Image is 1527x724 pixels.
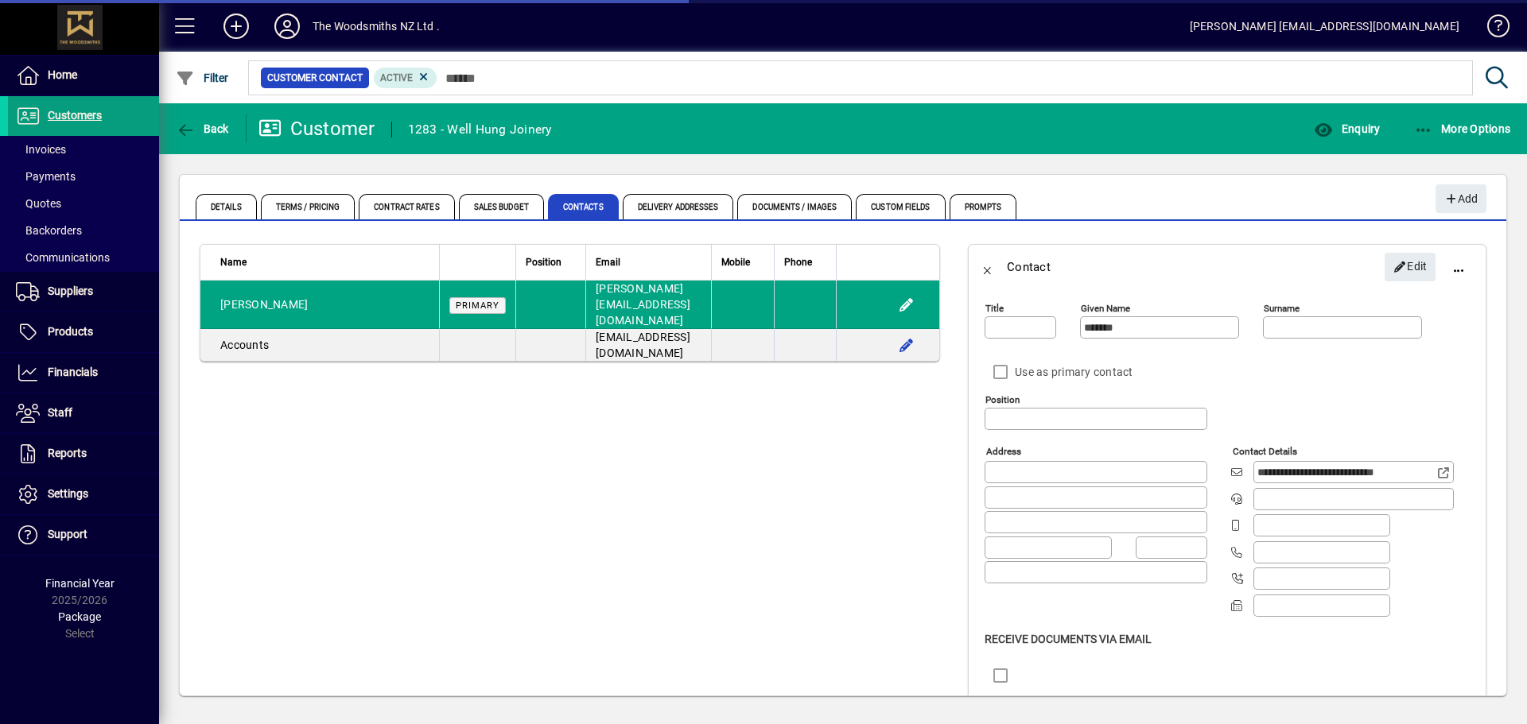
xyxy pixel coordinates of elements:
span: Primary [456,300,499,311]
span: Contract Rates [359,194,454,219]
span: Sales Budget [459,194,544,219]
span: Suppliers [48,285,93,297]
div: Customer [258,116,375,141]
span: Documents / Images [737,194,852,219]
button: Add [1436,184,1486,213]
span: Receive Documents Via Email [985,633,1152,645]
span: Quotes [16,197,61,210]
mat-label: Surname [1264,303,1300,314]
span: Terms / Pricing [261,194,356,219]
span: Prompts [950,194,1017,219]
a: Home [8,56,159,95]
a: Payments [8,163,159,190]
span: Back [176,122,229,135]
a: Support [8,515,159,555]
div: Position [526,254,576,271]
a: Invoices [8,136,159,163]
div: [PERSON_NAME] [EMAIL_ADDRESS][DOMAIN_NAME] [1190,14,1459,39]
span: Staff [48,406,72,419]
span: Mobile [721,254,750,271]
a: Settings [8,474,159,514]
a: Quotes [8,190,159,217]
span: [EMAIL_ADDRESS][DOMAIN_NAME] [596,331,690,359]
span: Customers [48,109,102,122]
span: [PERSON_NAME] [220,298,308,311]
span: Active [380,72,413,83]
span: Position [526,254,561,271]
span: More Options [1414,122,1511,135]
a: Products [8,312,159,352]
span: Details [196,194,257,219]
span: Package [58,610,101,623]
span: Invoices [16,143,66,156]
div: The Woodsmiths NZ Ltd . [313,14,440,39]
span: Home [48,68,77,81]
button: More options [1440,248,1478,286]
span: Name [220,254,247,271]
button: Add [211,12,262,41]
a: Staff [8,393,159,433]
a: Financials [8,353,159,393]
button: Back [969,248,1007,286]
span: Accounts [220,339,269,351]
span: Settings [48,487,88,500]
mat-label: Position [985,394,1020,405]
a: Suppliers [8,272,159,312]
mat-label: Title [985,303,1004,314]
span: Communications [16,251,110,264]
span: [PERSON_NAME][EMAIL_ADDRESS][DOMAIN_NAME] [596,282,690,327]
span: Add [1443,186,1478,212]
span: Backorders [16,224,82,237]
button: Filter [172,64,233,92]
a: Knowledge Base [1475,3,1507,55]
button: Back [172,114,233,143]
div: Contact [1007,254,1051,280]
span: Financials [48,366,98,378]
button: Enquiry [1310,114,1384,143]
span: Financial Year [45,577,115,590]
span: Edit [1393,254,1428,280]
span: Phone [784,254,812,271]
span: Filter [176,72,229,84]
span: Products [48,325,93,338]
span: Delivery Addresses [623,194,734,219]
a: Backorders [8,217,159,244]
mat-chip: Activation Status: Active [374,68,437,88]
button: More Options [1410,114,1515,143]
div: Email [596,254,701,271]
span: Contacts [548,194,619,219]
span: Reports [48,447,87,459]
span: Payments [16,170,76,183]
app-page-header-button: Back [159,114,247,143]
div: Mobile [721,254,764,271]
button: Edit [1385,253,1436,281]
span: Customer Contact [267,70,363,86]
button: Profile [262,12,313,41]
span: Email [596,254,620,271]
div: 1283 - Well Hung Joinery [408,117,552,142]
button: Edit [894,292,919,317]
div: Phone [784,254,826,271]
span: Custom Fields [856,194,945,219]
button: Edit [894,332,919,358]
a: Communications [8,244,159,271]
span: Support [48,528,87,540]
mat-label: Given name [1081,303,1130,314]
a: Reports [8,434,159,474]
div: Name [220,254,429,271]
span: Enquiry [1314,122,1380,135]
